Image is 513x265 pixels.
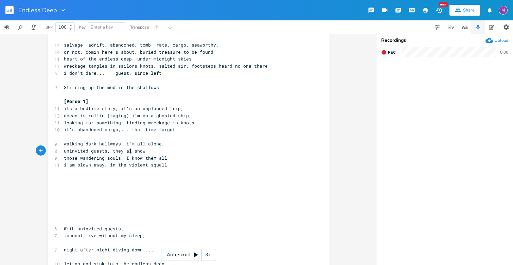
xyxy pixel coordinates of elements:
span: Endless Deep [18,7,57,13]
span: .cannot live without my sleep, [64,232,145,238]
span: With uninvited guests.. [64,226,126,232]
div: melindameshad [499,6,508,15]
div: Recordings [381,38,509,43]
span: those wandering souls, I know them all [64,155,167,161]
span: heart of the endless deep, under midnight skies [64,56,192,62]
span: night after night diving down..... [64,247,156,253]
div: BPM [46,25,53,29]
div: Share [463,7,475,13]
span: it's abandoned cargo,... that time forgot [64,126,175,132]
div: Transpose [130,25,149,29]
div: Upload [495,38,508,43]
div: Autoscroll [161,249,216,261]
span: Enter a key [91,24,113,30]
div: Key [79,25,86,29]
button: Share [449,5,480,16]
span: uninvited guests, they al show [64,148,145,154]
span: Stirring up the mud in the shallows [64,84,159,90]
button: Rec [378,47,398,58]
span: [Verse 1] [64,98,88,104]
span: looking for something, finding wreckage in knots [64,120,194,126]
div: 3x [202,249,214,261]
span: salvage, adrift, abandoned, tomb, rats, cargo, seaworthy, [64,42,219,48]
span: its a bedtime story, it's an unplanned trip, [64,105,183,111]
span: i am blown away, in the violent squall [64,162,167,168]
span: wreckage tangles in sailors knots, salted air, footsteps heard no one there [64,63,268,69]
button: Upload [485,37,508,44]
span: or not, comin here's about, buried treasure to be found [64,49,213,55]
span: i don't dare.... guest, since left [64,70,162,76]
button: M [499,2,508,18]
button: New [432,4,446,16]
div: New [439,2,448,7]
span: ocean is rollin'(raging) i'm on a ghosted ship, [64,112,192,119]
span: Rec [388,50,395,55]
div: 0:00 [500,50,508,54]
span: walking dark hallways, i'm all alone, [64,141,164,147]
